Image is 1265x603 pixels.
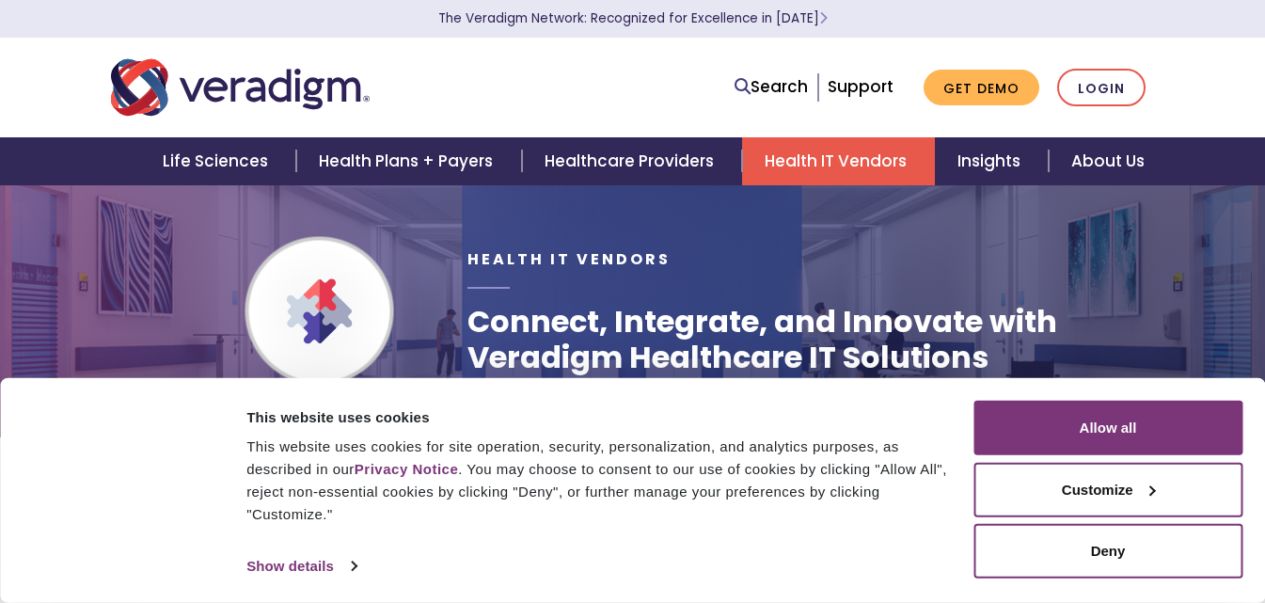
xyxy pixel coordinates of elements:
a: The Veradigm Network: Recognized for Excellence in [DATE]Learn More [438,9,828,27]
a: Privacy Notice [355,461,458,477]
button: Allow all [973,401,1242,455]
span: Health IT Vendors [467,248,671,270]
img: Veradigm logo [111,56,370,119]
a: Healthcare Providers [522,137,742,185]
a: Search [735,74,808,100]
span: Learn More [819,9,828,27]
button: Customize [973,462,1242,516]
a: Support [828,75,893,98]
div: This website uses cookies [246,405,952,428]
h1: Connect, Integrate, and Innovate with Veradigm Healthcare IT Solutions [467,304,1154,376]
a: Life Sciences [140,137,296,185]
a: Get Demo [924,70,1039,106]
a: Health IT Vendors [742,137,935,185]
button: Deny [973,524,1242,579]
div: This website uses cookies for site operation, security, personalization, and analytics purposes, ... [246,436,952,526]
a: Login [1057,69,1146,107]
a: Insights [935,137,1049,185]
a: Show details [246,552,356,580]
a: Health Plans + Payers [296,137,521,185]
a: About Us [1049,137,1167,185]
